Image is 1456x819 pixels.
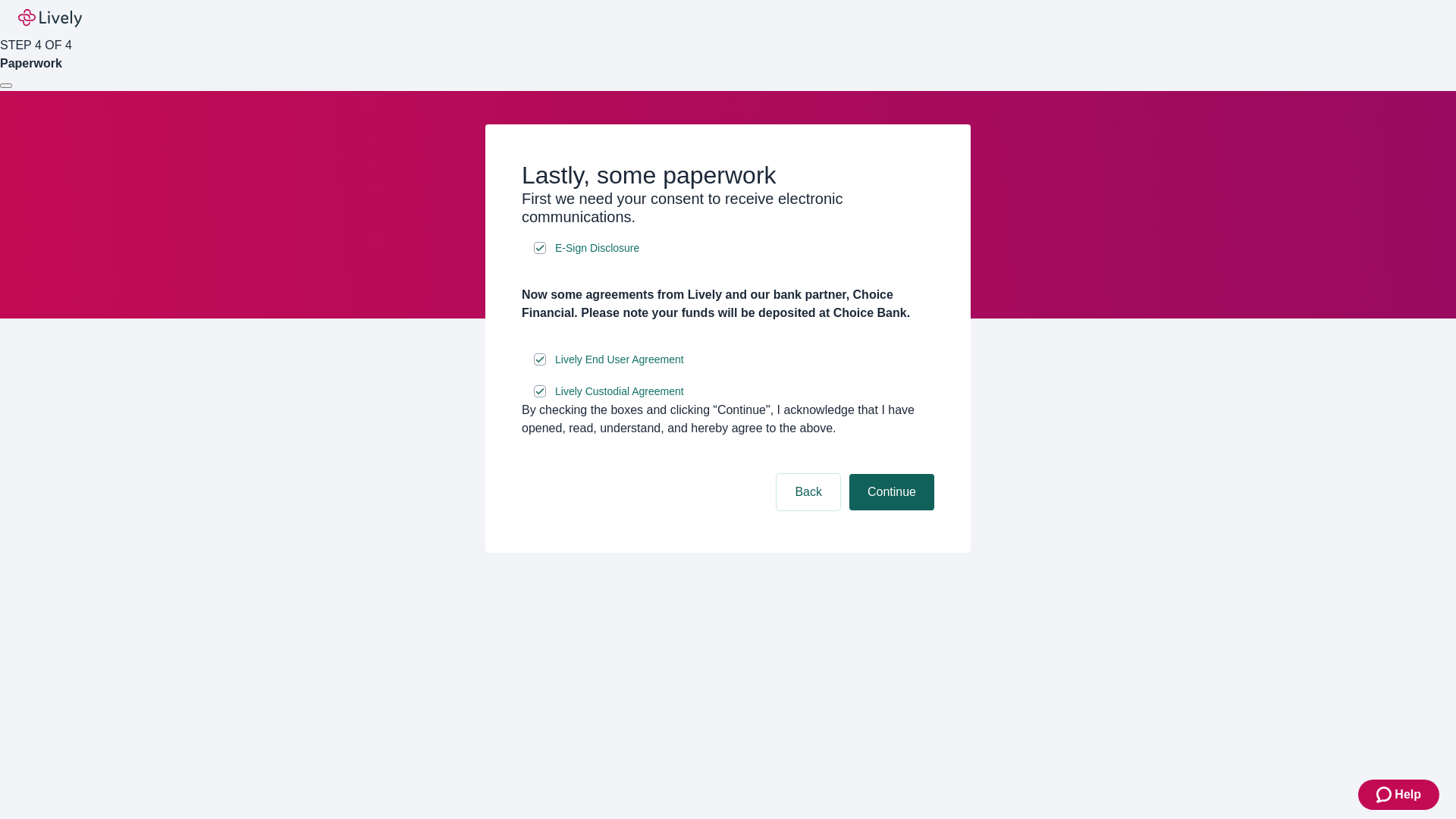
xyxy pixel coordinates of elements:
a: e-sign disclosure document [552,382,687,401]
div: By checking the boxes and clicking “Continue", I acknowledge that I have opened, read, understand... [522,401,934,438]
button: Back [777,474,840,510]
span: Lively End User Agreement [555,352,684,368]
button: Zendesk support iconHelp [1358,780,1439,810]
svg: Zendesk support icon [1376,786,1395,804]
img: Lively [18,9,82,27]
h2: Lastly, some paperwork [522,161,934,190]
button: Continue [849,474,934,510]
h3: First we need your consent to receive electronic communications. [522,190,934,226]
span: E-Sign Disclosure [555,240,639,256]
h4: Now some agreements from Lively and our bank partner, Choice Financial. Please note your funds wi... [522,286,934,322]
span: Help [1395,786,1421,804]
a: e-sign disclosure document [552,239,642,258]
a: e-sign disclosure document [552,350,687,369]
span: Lively Custodial Agreement [555,384,684,400]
